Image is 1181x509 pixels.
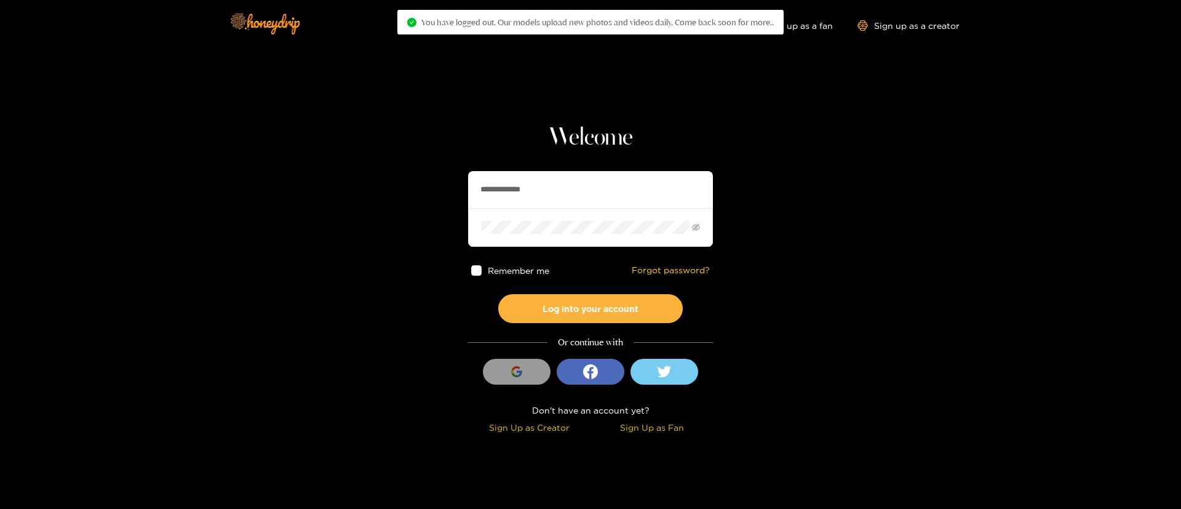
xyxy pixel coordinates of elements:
button: Log into your account [498,294,683,323]
div: Or continue with [468,335,713,350]
h1: Welcome [468,123,713,153]
div: Sign Up as Fan [594,420,710,435]
a: Forgot password? [632,265,710,276]
span: You have logged out. Our models upload new photos and videos daily. Come back soon for more.. [421,17,774,27]
div: Don't have an account yet? [468,403,713,417]
a: Sign up as a fan [749,20,833,31]
span: check-circle [407,18,416,27]
span: eye-invisible [692,223,700,231]
span: Remember me [488,266,549,275]
div: Sign Up as Creator [471,420,587,435]
a: Sign up as a creator [857,20,960,31]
